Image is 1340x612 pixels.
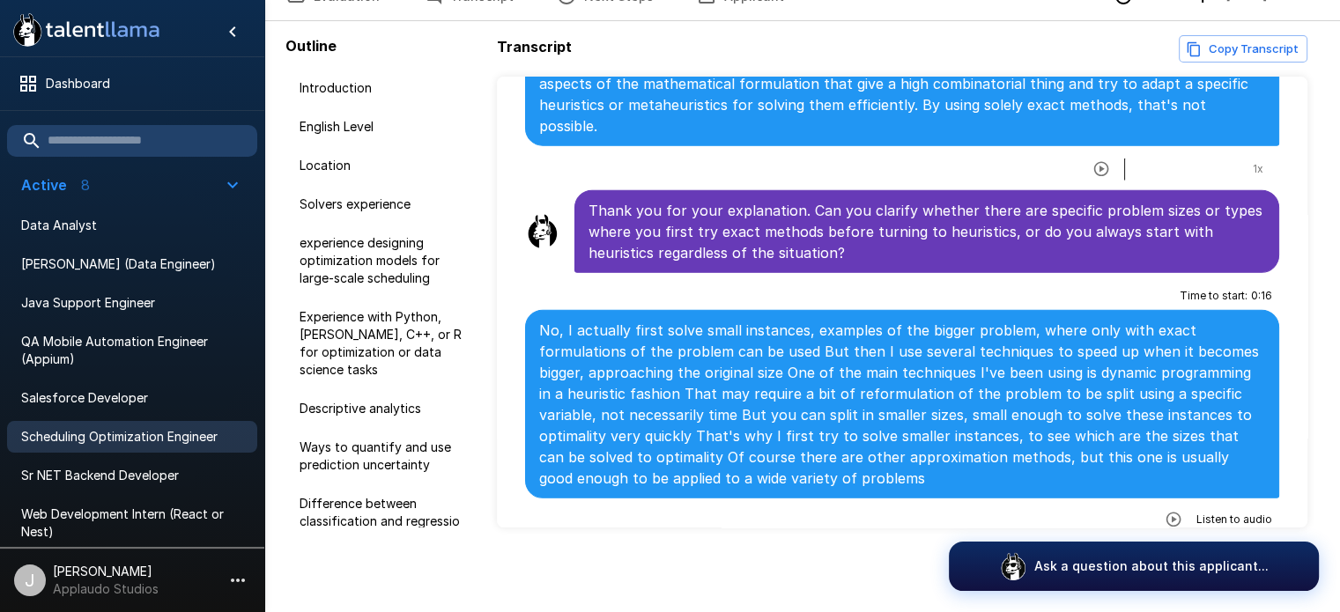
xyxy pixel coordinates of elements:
p: Ask a question about this applicant... [1034,557,1269,575]
span: Introduction [300,79,476,97]
div: experience designing optimization models for large-scale scheduling [285,227,490,294]
p: No, I actually first solve small instances, examples of the bigger problem, where only with exact... [539,320,1265,489]
p: In my entire career, I've been using some kind of heuristics or metaheuristics. I always find whi... [539,52,1265,136]
div: Location [285,150,490,181]
b: Transcript [497,38,572,55]
span: Listen to audio [1196,511,1272,528]
button: Ask a question about this applicant... [949,542,1319,591]
div: Experience with Python, [PERSON_NAME], C++, or R for optimization or data science tasks [285,301,490,386]
span: Location [300,157,476,174]
span: 0 : 16 [1251,287,1272,305]
span: experience designing optimization models for large-scale scheduling [300,234,476,287]
span: Difference between classification and regressio [300,495,476,530]
div: English Level [285,111,490,143]
div: Descriptive analytics [285,393,490,424]
div: Solvers experience [285,188,490,220]
div: Difference between classification and regressio [285,488,490,537]
p: Thank you for your explanation. Can you clarify whether there are specific problem sizes or types... [589,200,1265,263]
span: Time to start : [1180,287,1247,305]
button: Copy transcript [1179,35,1307,63]
div: Introduction [285,72,490,104]
span: Solvers experience [300,195,476,213]
img: llama_clean.png [525,214,560,249]
span: Ways to quantify and use prediction uncertainty [300,439,476,474]
span: 1 x [1253,160,1263,178]
button: 1x [1244,155,1272,183]
img: logo_glasses@2x.png [999,552,1027,580]
b: Outline [285,37,337,55]
div: Ways to quantify and use prediction uncertainty [285,431,490,481]
span: English Level [300,118,476,136]
span: Experience with Python, [PERSON_NAME], C++, or R for optimization or data science tasks [300,308,476,379]
span: Descriptive analytics [300,400,476,417]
